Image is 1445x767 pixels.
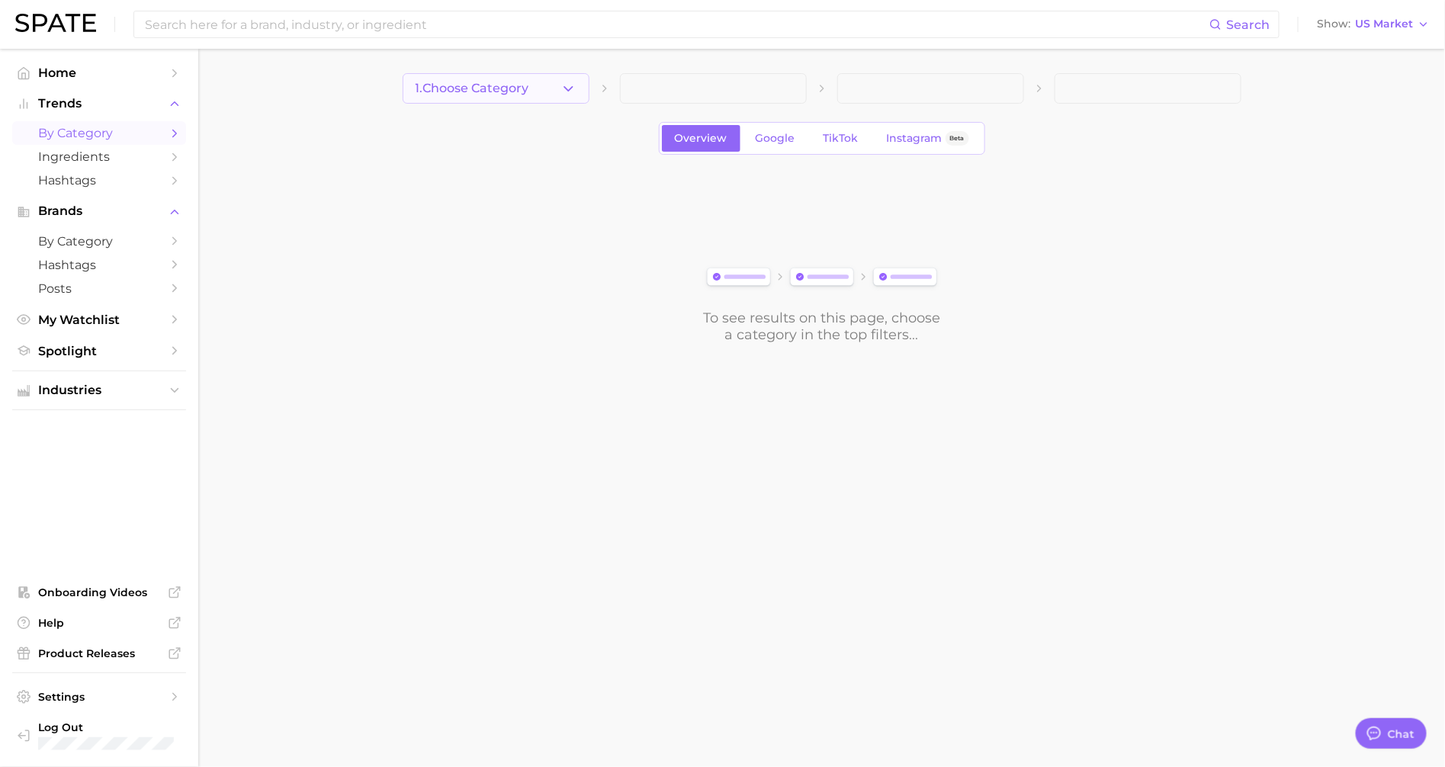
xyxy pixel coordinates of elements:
[38,149,160,164] span: Ingredients
[38,383,160,397] span: Industries
[38,204,160,218] span: Brands
[811,125,872,152] a: TikTok
[12,379,186,402] button: Industries
[662,125,740,152] a: Overview
[38,616,160,630] span: Help
[38,258,160,272] span: Hashtags
[887,132,942,145] span: Instagram
[874,125,982,152] a: InstagramBeta
[38,126,160,140] span: by Category
[12,308,186,332] a: My Watchlist
[12,716,186,755] a: Log out. Currently logged in with e-mail jhayes@hunterpr.com.
[1317,20,1350,28] span: Show
[416,82,529,95] span: 1. Choose Category
[756,132,795,145] span: Google
[824,132,859,145] span: TikTok
[38,647,160,660] span: Product Releases
[403,73,589,104] button: 1.Choose Category
[950,132,965,145] span: Beta
[38,234,160,249] span: by Category
[12,339,186,363] a: Spotlight
[12,253,186,277] a: Hashtags
[15,14,96,32] img: SPATE
[38,173,160,188] span: Hashtags
[12,685,186,708] a: Settings
[1313,14,1434,34] button: ShowUS Market
[12,642,186,665] a: Product Releases
[12,200,186,223] button: Brands
[702,265,942,291] img: svg%3e
[38,313,160,327] span: My Watchlist
[12,121,186,145] a: by Category
[38,66,160,80] span: Home
[38,690,160,704] span: Settings
[1355,20,1413,28] span: US Market
[12,611,186,634] a: Help
[12,92,186,115] button: Trends
[12,145,186,168] a: Ingredients
[143,11,1209,37] input: Search here for a brand, industry, or ingredient
[675,132,727,145] span: Overview
[38,281,160,296] span: Posts
[38,97,160,111] span: Trends
[12,581,186,604] a: Onboarding Videos
[1226,18,1270,32] span: Search
[702,310,942,343] div: To see results on this page, choose a category in the top filters...
[38,344,160,358] span: Spotlight
[38,720,174,734] span: Log Out
[12,277,186,300] a: Posts
[743,125,808,152] a: Google
[38,586,160,599] span: Onboarding Videos
[12,61,186,85] a: Home
[12,229,186,253] a: by Category
[12,168,186,192] a: Hashtags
